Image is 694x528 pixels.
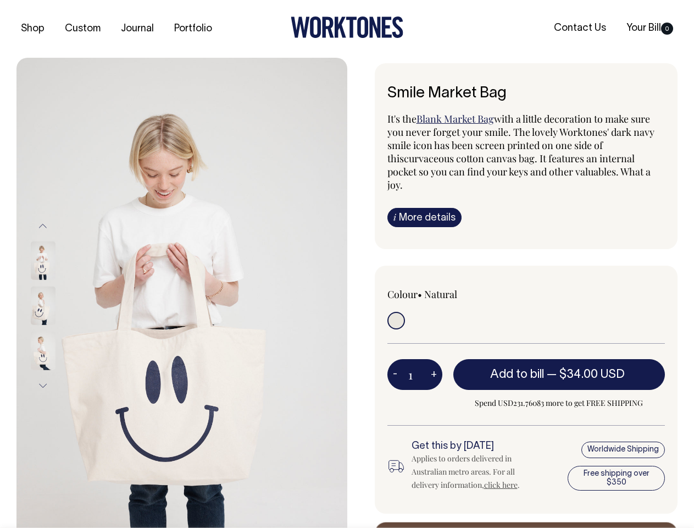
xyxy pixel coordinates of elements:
button: Previous [35,213,51,238]
p: It's the with a little decoration to make sure you never forget your smile. The lovely Worktones'... [387,112,665,191]
span: Spend USD231.76083 more to get FREE SHIPPING [453,397,665,410]
label: Natural [424,288,457,301]
span: i [393,211,396,223]
a: Shop [16,20,49,38]
h6: Get this by [DATE] [412,441,538,452]
button: Next [35,373,51,398]
button: - [387,364,403,386]
button: + [425,364,442,386]
a: Your Bill0 [622,19,678,37]
a: Blank Market Bag [417,112,494,125]
a: Custom [60,20,105,38]
a: click here [484,480,518,490]
button: Add to bill —$34.00 USD [453,359,665,390]
div: Applies to orders delivered in Australian metro areas. For all delivery information, . [412,452,538,492]
h6: Smile Market Bag [387,85,665,102]
img: Smile Market Bag [31,241,55,280]
span: Add to bill [490,369,544,380]
span: 0 [661,23,673,35]
a: Journal [116,20,158,38]
img: Smile Market Bag [31,332,55,370]
span: $34.00 USD [559,369,625,380]
a: Portfolio [170,20,216,38]
span: — [547,369,628,380]
div: Colour [387,288,498,301]
a: Contact Us [549,19,610,37]
a: iMore details [387,208,462,227]
img: Smile Market Bag [31,287,55,325]
span: curvaceous cotton canvas bag. It features an internal pocket so you can find your keys and other ... [387,152,651,191]
span: • [418,288,422,301]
